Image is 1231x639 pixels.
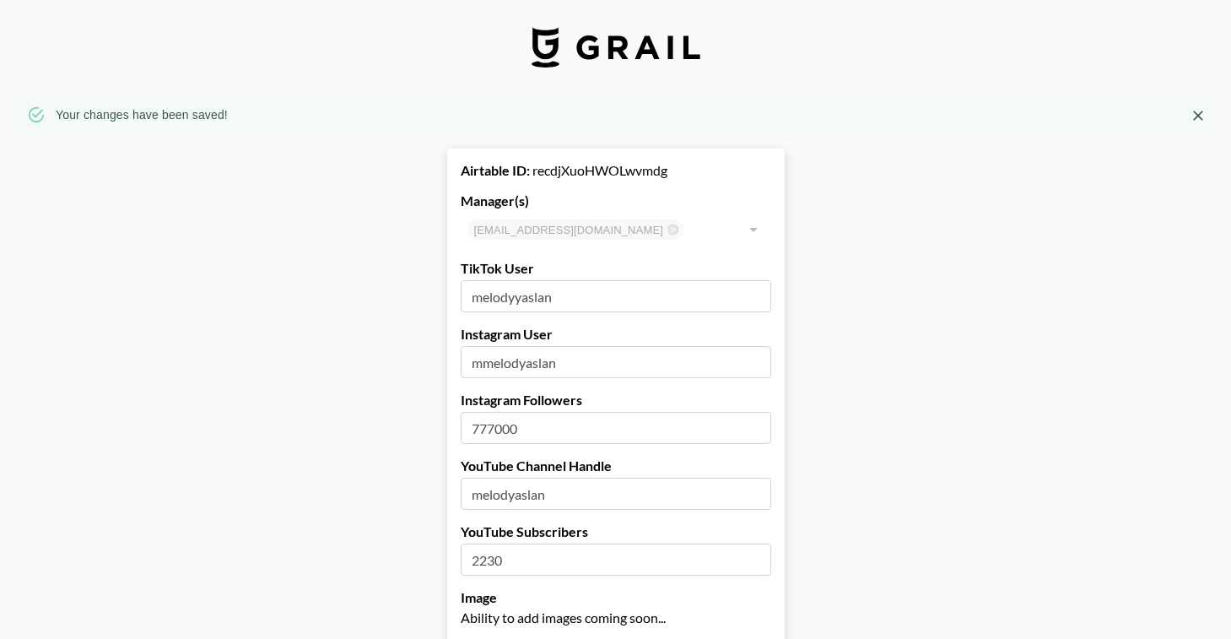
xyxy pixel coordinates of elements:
[461,260,771,277] label: TikTok User
[461,523,771,540] label: YouTube Subscribers
[461,589,771,606] label: Image
[1185,103,1211,128] button: Close
[461,609,666,625] span: Ability to add images coming soon...
[461,162,771,179] div: recdjXuoHWOLwvmdg
[461,458,771,474] label: YouTube Channel Handle
[461,192,771,209] label: Manager(s)
[461,326,771,343] label: Instagram User
[461,162,530,178] strong: Airtable ID:
[532,27,700,68] img: Grail Talent Logo
[461,392,771,409] label: Instagram Followers
[56,100,228,130] div: Your changes have been saved!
